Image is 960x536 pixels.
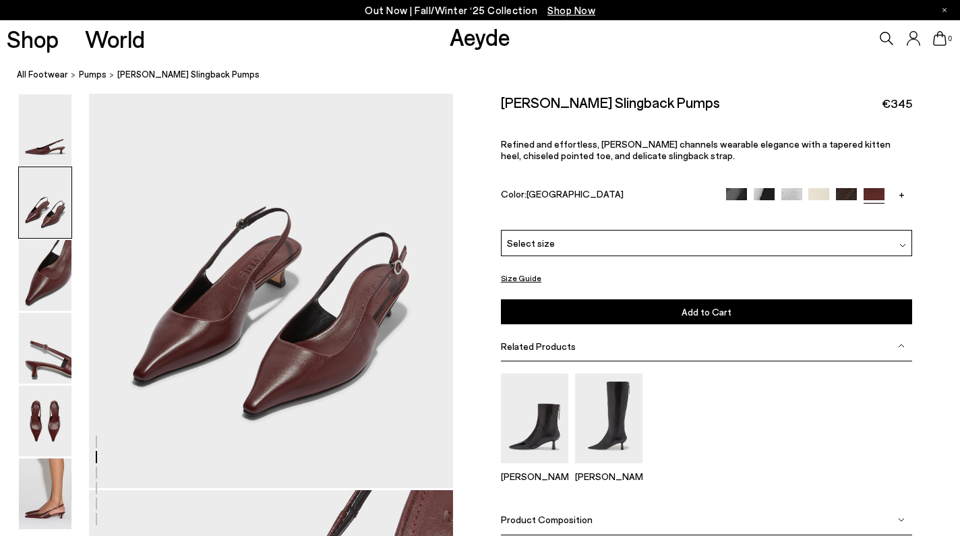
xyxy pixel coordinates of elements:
span: Product Composition [501,514,593,525]
a: All Footwear [17,67,68,82]
img: svg%3E [898,343,905,349]
img: Catrina Slingback Pumps - Image 3 [19,240,71,311]
span: [PERSON_NAME] Slingback Pumps [117,67,260,82]
span: [GEOGRAPHIC_DATA] [527,188,624,200]
a: pumps [79,67,107,82]
img: Catrina Slingback Pumps - Image 4 [19,313,71,384]
a: Alexis Dual-Tone High Boots [PERSON_NAME] [575,454,642,482]
img: Sila Dual-Toned Boots [501,373,568,463]
h2: [PERSON_NAME] Slingback Pumps [501,94,720,111]
img: Alexis Dual-Tone High Boots [575,373,642,463]
img: Catrina Slingback Pumps - Image 6 [19,458,71,529]
div: Color: [501,188,713,204]
span: €345 [882,95,912,112]
a: Sila Dual-Toned Boots [PERSON_NAME] [501,454,568,482]
button: Add to Cart [501,299,912,324]
span: pumps [79,69,107,80]
button: Size Guide [501,270,541,287]
a: Shop [7,27,59,51]
a: 0 [933,31,947,46]
a: + [891,188,912,200]
a: Aeyde [450,22,510,51]
span: Add to Cart [682,306,731,318]
span: Related Products [501,340,576,351]
span: 0 [947,35,953,42]
span: Refined and effortless, [PERSON_NAME] channels wearable elegance with a tapered kitten heel, chis... [501,138,891,161]
img: Catrina Slingback Pumps - Image 2 [19,167,71,238]
a: World [85,27,145,51]
p: [PERSON_NAME] [575,471,642,482]
img: Catrina Slingback Pumps - Image 1 [19,94,71,165]
span: Navigate to /collections/new-in [547,4,595,16]
span: Select size [507,236,555,250]
img: Catrina Slingback Pumps - Image 5 [19,386,71,456]
nav: breadcrumb [17,57,960,94]
img: svg%3E [899,242,906,249]
img: svg%3E [898,516,905,523]
p: Out Now | Fall/Winter ‘25 Collection [365,2,595,19]
p: [PERSON_NAME] [501,471,568,482]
